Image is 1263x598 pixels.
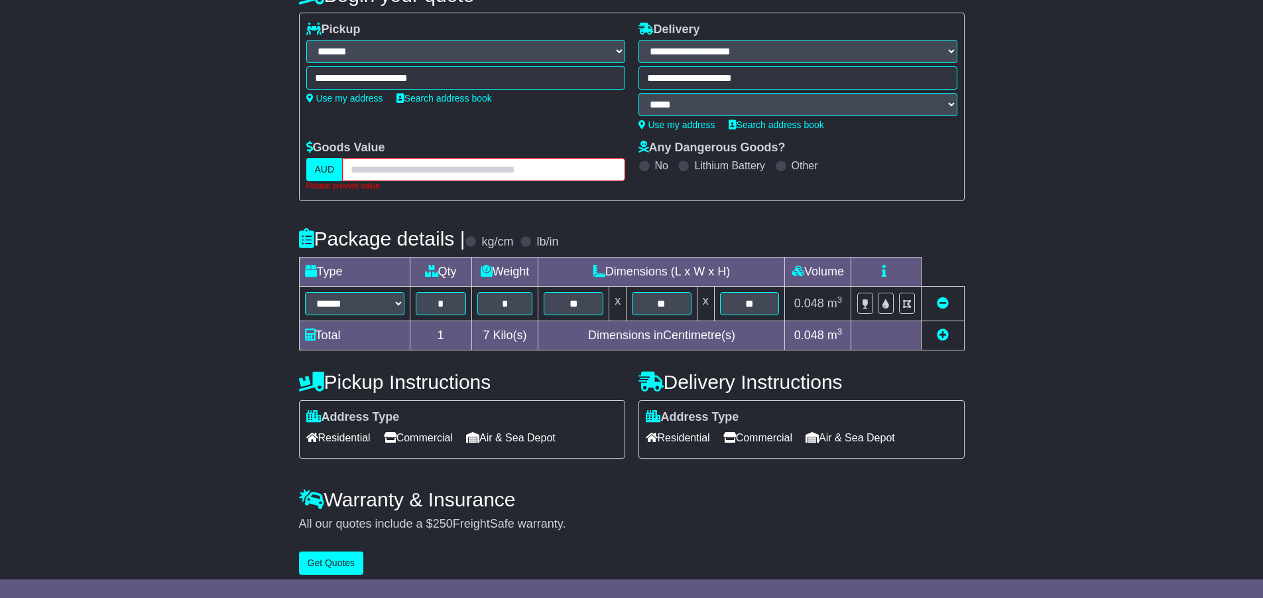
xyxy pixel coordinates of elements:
[306,181,625,190] div: Please provide value
[937,329,949,342] a: Add new item
[785,257,851,286] td: Volume
[299,321,410,350] td: Total
[538,321,785,350] td: Dimensions in Centimetre(s)
[483,329,489,342] span: 7
[299,552,364,575] button: Get Quotes
[638,119,715,130] a: Use my address
[638,141,786,155] label: Any Dangerous Goods?
[410,257,471,286] td: Qty
[306,427,371,448] span: Residential
[806,427,895,448] span: Air & Sea Depot
[837,327,843,336] sup: 3
[299,488,965,510] h4: Warranty & Insurance
[729,119,824,130] a: Search address book
[794,297,824,310] span: 0.048
[433,517,453,530] span: 250
[306,141,385,155] label: Goods Value
[306,410,400,425] label: Address Type
[299,228,465,250] h4: Package details |
[306,158,343,181] label: AUD
[827,329,843,342] span: m
[410,321,471,350] td: 1
[396,93,492,104] a: Search address book
[538,257,785,286] td: Dimensions (L x W x H)
[646,427,710,448] span: Residential
[384,427,453,448] span: Commercial
[481,235,513,250] label: kg/cm
[837,295,843,305] sup: 3
[694,159,765,172] label: Lithium Battery
[466,427,556,448] span: Air & Sea Depot
[609,286,627,321] td: x
[536,235,558,250] label: lb/in
[471,257,538,286] td: Weight
[646,410,739,425] label: Address Type
[299,371,625,393] h4: Pickup Instructions
[638,23,700,37] label: Delivery
[655,159,668,172] label: No
[697,286,714,321] td: x
[471,321,538,350] td: Kilo(s)
[299,517,965,532] div: All our quotes include a $ FreightSafe warranty.
[794,329,824,342] span: 0.048
[638,371,965,393] h4: Delivery Instructions
[299,257,410,286] td: Type
[937,297,949,310] a: Remove this item
[723,427,792,448] span: Commercial
[792,159,818,172] label: Other
[306,93,383,104] a: Use my address
[827,297,843,310] span: m
[306,23,361,37] label: Pickup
